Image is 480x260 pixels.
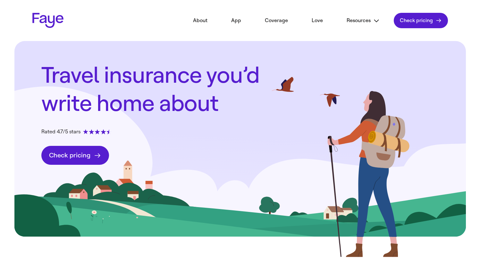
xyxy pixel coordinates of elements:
[41,128,112,136] div: Rated 4.7/5 stars
[255,13,298,28] a: Coverage
[337,13,389,28] button: Resources
[394,13,448,28] a: Check pricing
[49,151,90,159] span: Check pricing
[32,13,64,28] a: Faye Logo
[41,62,272,118] h1: Travel insurance you’d write home about
[183,13,217,28] a: About
[302,13,333,28] a: Love
[400,17,433,24] span: Check pricing
[222,13,251,28] a: App
[41,146,109,165] a: Check pricing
